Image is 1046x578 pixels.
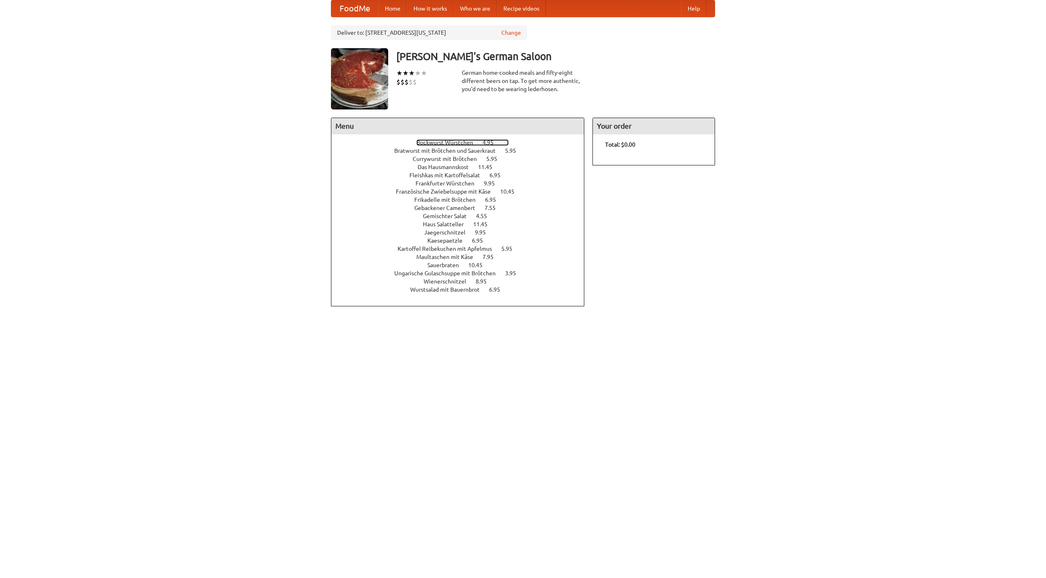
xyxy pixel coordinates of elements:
[475,229,494,236] span: 9.95
[378,0,407,17] a: Home
[489,172,509,179] span: 6.95
[681,0,706,17] a: Help
[331,118,584,134] h4: Menu
[413,156,512,162] a: Currywurst mit Brötchen 5.95
[398,245,500,252] span: Kartoffel Reibekuchen mit Apfelmus
[413,78,417,87] li: $
[485,205,504,211] span: 7.55
[423,221,503,228] a: Haus Salatteller 11.45
[414,205,483,211] span: Gebackener Camenbert
[478,164,501,170] span: 11.45
[396,78,400,87] li: $
[402,69,409,78] li: ★
[416,180,510,187] a: Frankfurter Würstchen 9.95
[396,188,499,195] span: Französische Zwiebelsuppe mit Käse
[394,270,504,277] span: Ungarische Gulaschsuppe mit Brötchen
[427,262,467,268] span: Sauerbraten
[505,147,524,154] span: 5.95
[505,270,524,277] span: 3.95
[416,254,481,260] span: Maultaschen mit Käse
[427,262,498,268] a: Sauerbraten 10.45
[409,172,488,179] span: Fleishkas mit Kartoffelsalat
[398,245,527,252] a: Kartoffel Reibekuchen mit Apfelmus 5.95
[396,188,530,195] a: Französische Zwiebelsuppe mit Käse 10.45
[416,139,481,146] span: Bockwurst Würstchen
[394,147,504,154] span: Bratwurst mit Brötchen und Sauerkraut
[414,205,511,211] a: Gebackener Camenbert 7.55
[416,180,483,187] span: Frankfurter Würstchen
[405,78,409,87] li: $
[483,254,502,260] span: 7.95
[486,156,505,162] span: 5.95
[485,196,504,203] span: 6.95
[409,69,415,78] li: ★
[468,262,491,268] span: 10.45
[500,188,523,195] span: 10.45
[416,254,509,260] a: Maultaschen mit Käse 7.95
[414,196,484,203] span: Frikadelle mit Brötchen
[593,118,715,134] h4: Your order
[424,229,474,236] span: Jaegerschnitzel
[413,156,485,162] span: Currywurst mit Brötchen
[394,147,531,154] a: Bratwurst mit Brötchen und Sauerkraut 5.95
[407,0,454,17] a: How it works
[331,48,388,109] img: angular.jpg
[427,237,471,244] span: Kaesepaetzle
[476,213,495,219] span: 4.55
[483,139,502,146] span: 4.95
[410,286,515,293] a: Wurstsalad mit Bauernbrot 6.95
[400,78,405,87] li: $
[331,25,527,40] div: Deliver to: [STREET_ADDRESS][US_STATE]
[497,0,546,17] a: Recipe videos
[423,213,475,219] span: Gemischter Salat
[489,286,508,293] span: 6.95
[396,69,402,78] li: ★
[415,69,421,78] li: ★
[416,139,509,146] a: Bockwurst Würstchen 4.95
[424,278,502,285] a: Wienerschnitzel 8.95
[501,29,521,37] a: Change
[331,0,378,17] a: FoodMe
[427,237,498,244] a: Kaesepaetzle 6.95
[462,69,584,93] div: German home-cooked meals and fifty-eight different beers on tap. To get more authentic, you'd nee...
[424,278,474,285] span: Wienerschnitzel
[454,0,497,17] a: Who we are
[473,221,496,228] span: 11.45
[421,69,427,78] li: ★
[418,164,477,170] span: Das Hausmannskost
[414,196,511,203] a: Frikadelle mit Brötchen 6.95
[501,245,521,252] span: 5.95
[423,221,472,228] span: Haus Salatteller
[394,270,531,277] a: Ungarische Gulaschsuppe mit Brötchen 3.95
[424,229,501,236] a: Jaegerschnitzel 9.95
[423,213,502,219] a: Gemischter Salat 4.55
[476,278,495,285] span: 8.95
[484,180,503,187] span: 9.95
[409,78,413,87] li: $
[409,172,516,179] a: Fleishkas mit Kartoffelsalat 6.95
[472,237,491,244] span: 6.95
[410,286,488,293] span: Wurstsalad mit Bauernbrot
[418,164,507,170] a: Das Hausmannskost 11.45
[396,48,715,65] h3: [PERSON_NAME]'s German Saloon
[605,141,635,148] b: Total: $0.00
